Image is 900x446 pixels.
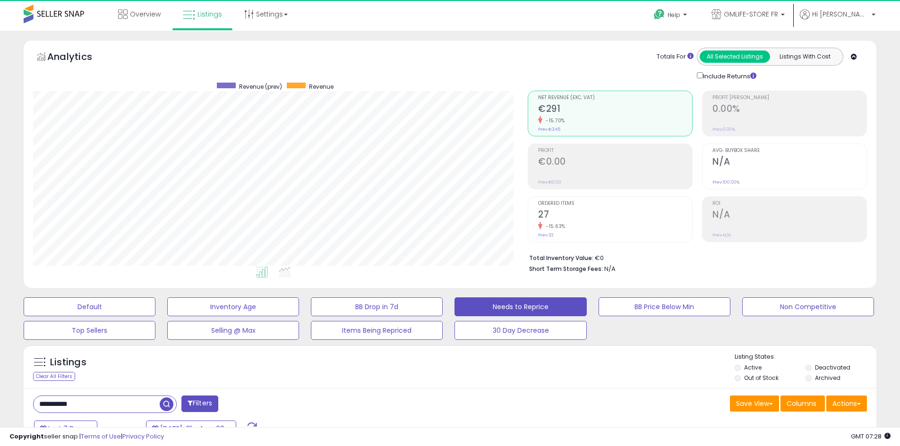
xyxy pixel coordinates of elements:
[604,264,616,273] span: N/A
[742,297,874,316] button: Non Competitive
[712,148,866,153] span: Avg. Buybox Share
[24,321,155,340] button: Top Sellers
[529,254,593,262] b: Total Inventory Value:
[735,353,876,362] p: Listing States:
[712,103,866,116] h2: 0.00%
[712,179,739,185] small: Prev: 100.00%
[529,265,603,273] b: Short Term Storage Fees:
[815,374,840,382] label: Archived
[538,126,560,132] small: Prev: €345
[24,297,155,316] button: Default
[712,126,735,132] small: Prev: 0.00%
[48,424,86,433] span: Last 7 Days
[311,297,443,316] button: BB Drop in 7d
[690,70,768,81] div: Include Returns
[712,156,866,169] h2: N/A
[538,179,561,185] small: Prev: €0.00
[599,297,730,316] button: BB Price Below Min
[712,209,866,222] h2: N/A
[712,201,866,206] span: ROI
[851,432,891,441] span: 2025-08-14 07:28 GMT
[122,432,164,441] a: Privacy Policy
[309,83,334,91] span: Revenue
[770,50,840,63] button: Listings With Cost
[538,103,692,116] h2: €291
[538,201,692,206] span: Ordered Items
[9,432,44,441] strong: Copyright
[724,9,778,19] span: GMLIFE-STORE FR
[454,297,586,316] button: Needs to Reprice
[668,11,680,19] span: Help
[646,1,696,31] a: Help
[657,52,694,61] div: Totals For
[812,9,869,19] span: Hi [PERSON_NAME]
[47,50,111,66] h5: Analytics
[9,432,164,441] div: seller snap | |
[529,252,860,263] li: €0
[160,424,224,433] span: [DATE]-31 - Aug-06
[538,232,554,238] small: Prev: 32
[542,223,566,230] small: -15.63%
[146,421,236,437] button: [DATE]-31 - Aug-06
[815,363,850,371] label: Deactivated
[538,95,692,101] span: Net Revenue (Exc. VAT)
[50,356,86,369] h5: Listings
[239,83,282,91] span: Revenue (prev)
[712,95,866,101] span: Profit [PERSON_NAME]
[744,374,779,382] label: Out of Stock
[744,363,762,371] label: Active
[538,148,692,153] span: Profit
[780,396,825,412] button: Columns
[826,396,867,412] button: Actions
[542,117,565,124] small: -15.70%
[33,372,75,381] div: Clear All Filters
[538,156,692,169] h2: €0.00
[197,9,222,19] span: Listings
[538,209,692,222] h2: 27
[730,396,779,412] button: Save View
[700,50,770,63] button: All Selected Listings
[34,421,97,437] button: Last 7 Days
[653,8,665,20] i: Get Help
[167,321,299,340] button: Selling @ Max
[81,432,121,441] a: Terms of Use
[181,396,218,412] button: Filters
[311,321,443,340] button: Items Being Repriced
[712,232,731,238] small: Prev: N/A
[800,9,875,31] a: Hi [PERSON_NAME]
[454,321,586,340] button: 30 Day Decrease
[99,425,142,434] span: Compared to:
[167,297,299,316] button: Inventory Age
[130,9,161,19] span: Overview
[787,399,816,408] span: Columns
